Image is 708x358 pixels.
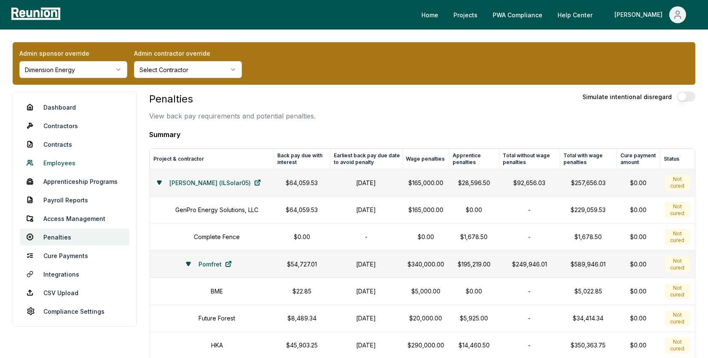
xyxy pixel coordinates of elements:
h1: GenPro Energy Solutions, LLC [175,205,258,214]
h1: Future Forest [198,314,235,323]
p: $8,489.34 [279,314,325,323]
th: Earliest back pay due date to avoid penalty [330,149,402,169]
div: $0.00 [622,205,655,214]
p: $5,925.00 [454,314,494,323]
th: Apprentice penalties [449,149,499,169]
p: $165,000.00 [408,178,444,187]
a: Home [415,6,445,23]
p: $20,000.00 [408,314,444,323]
a: Help Center [551,6,599,23]
p: $45,903.25 [279,341,325,350]
p: $64,059.53 [279,178,325,187]
p: $350,363.75 [565,341,612,350]
label: Simulate intentional disregard [582,92,672,101]
button: [PERSON_NAME] [608,6,693,23]
a: Compliance Settings [20,303,129,320]
td: - [499,305,560,332]
p: $589,946.01 [565,260,612,269]
nav: Main [415,6,700,23]
div: $0.00 [622,260,655,269]
h3: Penalties [149,92,316,107]
h1: [DATE] [335,260,397,269]
p: $64,059.53 [279,205,325,214]
p: $5,022.85 [565,287,612,296]
a: PWA Compliance [486,6,549,23]
a: [PERSON_NAME] (ILSolar05) [163,174,268,191]
h1: [DATE] [335,341,397,350]
p: $54,727.01 [279,260,325,269]
div: $0.00 [622,232,655,241]
th: Cure payment amount [617,149,660,169]
th: Project & contractor [150,149,274,169]
p: $1,678.50 [454,232,494,241]
a: Dashboard [20,99,129,116]
a: Penalties [20,229,129,245]
td: - [499,196,560,223]
p: $28,596.50 [454,178,494,187]
p: $290,000.00 [408,341,444,350]
th: Back pay due with interest [274,149,330,169]
a: Integrations [20,266,129,283]
div: [PERSON_NAME] [614,6,666,23]
a: CSV Upload [20,284,129,301]
a: Apprenticeship Programs [20,173,129,190]
th: Total without wage penalties [499,149,560,169]
label: Admin contractor override [134,49,242,58]
td: - [499,278,560,305]
p: $249,946.01 [504,260,555,269]
a: Cure Payments [20,247,129,264]
h1: [DATE] [335,178,397,187]
div: Not cured [665,202,689,218]
div: $0.00 [622,314,655,323]
th: Status [660,149,695,169]
a: Contractors [20,117,129,134]
div: $0.00 [622,341,655,350]
h1: HKA [211,341,223,350]
h1: BME [211,287,223,296]
p: $165,000.00 [408,205,444,214]
a: Contracts [20,136,129,153]
p: View back pay requirements and potential penalties. [149,111,316,121]
p: $0.00 [408,232,444,241]
p: $34,414.34 [565,314,612,323]
p: $14,460.50 [454,341,494,350]
h1: [DATE] [335,314,397,323]
div: Not cured [665,256,689,272]
label: Admin sponsor override [19,49,127,58]
div: $0.00 [622,178,655,187]
h1: [DATE] [335,205,397,214]
h1: Complete Fence [194,232,240,241]
p: $257,656.03 [565,178,612,187]
td: - [499,223,560,250]
a: Projects [447,6,484,23]
td: - [330,223,402,250]
div: Not cured [665,175,689,191]
p: $0.00 [454,287,494,296]
p: $229,059.53 [565,205,612,214]
h1: [DATE] [335,287,397,296]
p: $1,678.50 [565,232,612,241]
div: Not cured [665,283,689,299]
th: Wage penalties [402,149,449,169]
div: Not cured [665,229,689,245]
p: $22.85 [279,287,325,296]
div: Not cured [665,310,689,326]
p: $5,000.00 [408,287,444,296]
a: Employees [20,154,129,171]
p: $0.00 [454,205,494,214]
div: Not cured [665,337,689,353]
div: $0.00 [622,287,655,296]
p: $195,219.00 [454,260,494,269]
p: $92,656.03 [504,178,555,187]
a: Pomfret [192,256,239,272]
th: Total with wage penalties [560,149,617,169]
a: Access Management [20,210,129,227]
p: $340,000.00 [408,260,444,269]
a: Payroll Reports [20,191,129,208]
p: $0.00 [279,232,325,241]
h4: Summary [149,129,695,140]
